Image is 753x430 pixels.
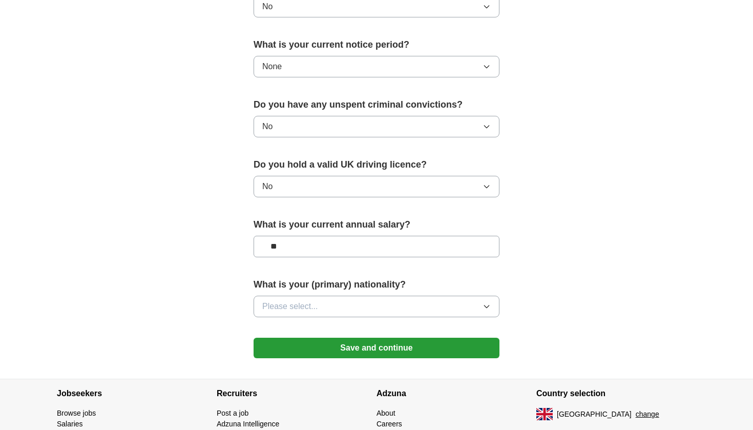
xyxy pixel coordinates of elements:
a: Careers [376,420,402,428]
button: change [636,409,659,420]
span: [GEOGRAPHIC_DATA] [557,409,632,420]
label: Do you have any unspent criminal convictions? [254,98,499,112]
label: What is your current annual salary? [254,218,499,232]
a: Browse jobs [57,409,96,417]
span: No [262,180,273,193]
span: No [262,1,273,13]
a: Adzuna Intelligence [217,420,279,428]
h4: Country selection [536,379,696,408]
span: Please select... [262,300,318,313]
button: Please select... [254,296,499,317]
label: Do you hold a valid UK driving licence? [254,158,499,172]
button: No [254,116,499,137]
span: None [262,60,282,73]
a: Salaries [57,420,83,428]
button: None [254,56,499,77]
a: About [376,409,395,417]
a: Post a job [217,409,248,417]
button: No [254,176,499,197]
img: UK flag [536,408,553,420]
button: Save and continue [254,338,499,358]
span: No [262,120,273,133]
label: What is your current notice period? [254,38,499,52]
label: What is your (primary) nationality? [254,278,499,292]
